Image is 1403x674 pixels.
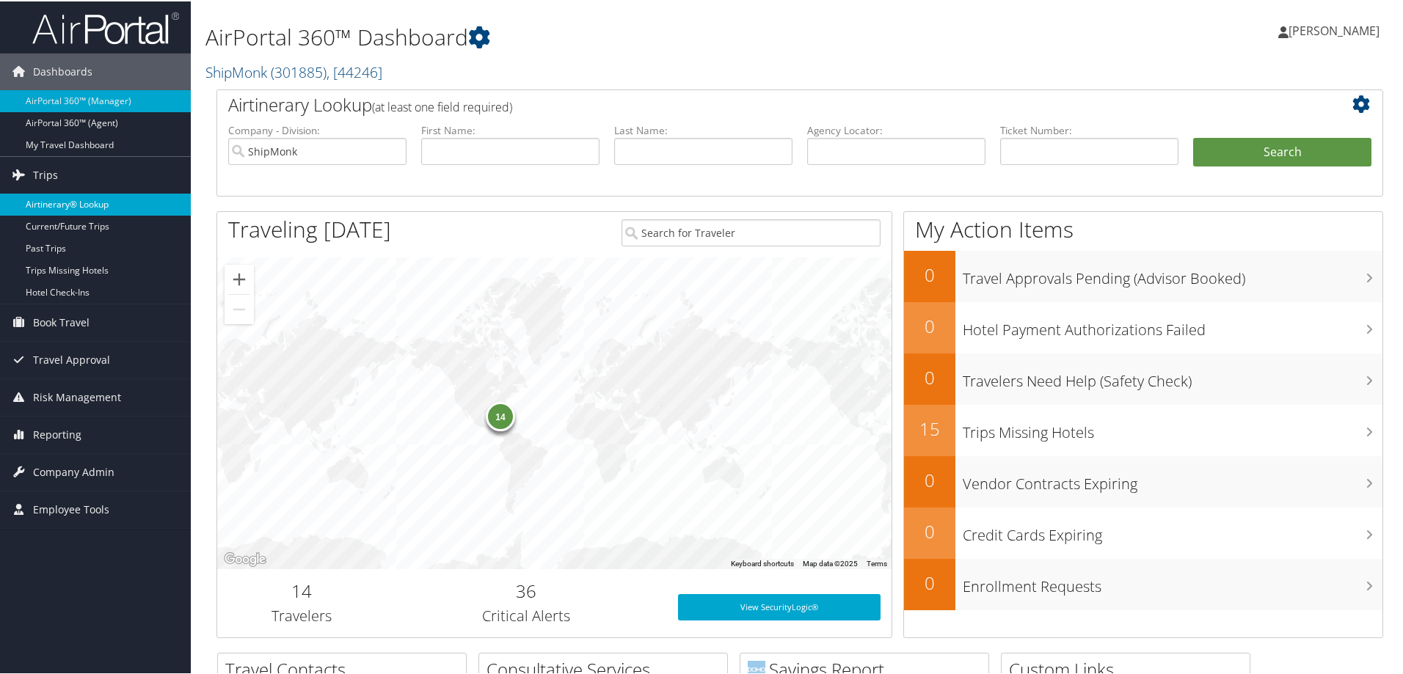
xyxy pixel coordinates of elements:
[372,98,512,114] span: (at least one field required)
[867,558,887,566] a: Terms (opens in new tab)
[228,604,375,625] h3: Travelers
[33,490,109,527] span: Employee Tools
[205,61,382,81] a: ShipMonk
[963,362,1382,390] h3: Travelers Need Help (Safety Check)
[32,10,179,44] img: airportal-logo.png
[205,21,998,51] h1: AirPortal 360™ Dashboard
[731,557,794,568] button: Keyboard shortcuts
[807,122,985,136] label: Agency Locator:
[904,301,1382,352] a: 0Hotel Payment Authorizations Failed
[904,506,1382,557] a: 0Credit Cards Expiring
[225,293,254,323] button: Zoom out
[221,549,269,568] img: Google
[33,303,90,340] span: Book Travel
[904,518,955,543] h2: 0
[904,415,955,440] h2: 15
[963,414,1382,442] h3: Trips Missing Hotels
[904,249,1382,301] a: 0Travel Approvals Pending (Advisor Booked)
[421,122,600,136] label: First Name:
[1278,7,1394,51] a: [PERSON_NAME]
[904,213,1382,243] h1: My Action Items
[33,378,121,414] span: Risk Management
[904,569,955,594] h2: 0
[904,312,955,337] h2: 0
[622,218,881,245] input: Search for Traveler
[904,261,955,286] h2: 0
[963,568,1382,596] h3: Enrollment Requests
[1289,21,1380,37] span: [PERSON_NAME]
[225,263,254,293] button: Zoom in
[486,400,515,429] div: 14
[678,593,881,619] a: View SecurityLogic®
[397,604,656,625] h3: Critical Alerts
[963,465,1382,493] h3: Vendor Contracts Expiring
[228,122,407,136] label: Company - Division:
[614,122,792,136] label: Last Name:
[228,91,1275,116] h2: Airtinerary Lookup
[1193,136,1371,166] button: Search
[904,466,955,491] h2: 0
[228,213,391,243] h1: Traveling [DATE]
[1000,122,1178,136] label: Ticket Number:
[904,364,955,389] h2: 0
[963,516,1382,544] h3: Credit Cards Expiring
[397,577,656,602] h2: 36
[33,453,114,489] span: Company Admin
[33,52,92,89] span: Dashboards
[803,558,858,566] span: Map data ©2025
[963,260,1382,287] h3: Travel Approvals Pending (Advisor Booked)
[904,557,1382,609] a: 0Enrollment Requests
[33,340,110,377] span: Travel Approval
[904,352,1382,403] a: 0Travelers Need Help (Safety Check)
[33,155,58,192] span: Trips
[228,577,375,602] h2: 14
[33,415,81,452] span: Reporting
[327,61,382,81] span: , [ 44246 ]
[271,61,327,81] span: ( 301885 )
[963,311,1382,339] h3: Hotel Payment Authorizations Failed
[221,549,269,568] a: Open this area in Google Maps (opens a new window)
[904,455,1382,506] a: 0Vendor Contracts Expiring
[904,403,1382,455] a: 15Trips Missing Hotels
